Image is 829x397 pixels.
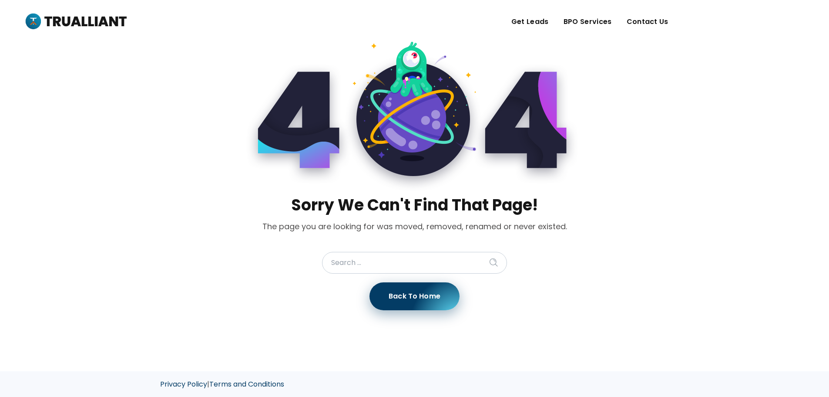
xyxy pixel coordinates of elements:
a: Grow My Sales! [741,10,816,34]
img: 404 [246,17,578,191]
div: | [160,371,669,391]
p: The page you are looking for was moved, removed, renamed or never existed. [182,219,648,234]
span: Contact Us [627,15,668,28]
span: BPO Services [564,15,612,28]
a: Privacy Policy [160,379,207,389]
span: Back to home [389,289,440,303]
a: Terms and Conditions [209,379,284,389]
span: Get Leads [511,15,549,28]
input: Search … [322,252,507,274]
h2: Sorry We Can't Find That Page! [182,195,648,216]
a: Back to home [369,282,460,310]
